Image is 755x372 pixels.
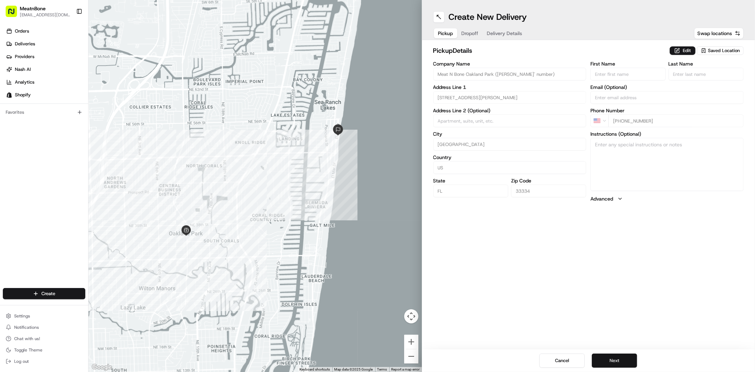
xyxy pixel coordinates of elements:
span: Create [41,291,55,297]
button: Toggle Theme [3,345,85,355]
span: Pickup [438,30,453,37]
label: Zip Code [511,178,586,183]
img: Google [90,363,114,372]
label: Email (Optional) [590,85,744,90]
input: Enter city [433,138,587,151]
span: Dropoff [462,30,479,37]
span: Settings [14,313,30,319]
label: Address Line 2 (Optional) [433,108,587,113]
span: Providers [15,53,34,60]
label: Address Line 1 [433,85,587,90]
span: Shopify [15,92,31,98]
input: Enter first name [590,68,665,80]
input: Enter zip code [511,185,586,197]
span: Saved Location [708,47,740,54]
input: Apartment, suite, unit, etc. [433,114,587,127]
input: Enter country [433,161,587,174]
span: Toggle Theme [14,347,42,353]
button: Notifications [3,322,85,332]
button: Zoom out [404,349,418,363]
button: Swap locations [694,28,744,39]
a: Shopify [3,89,88,101]
button: Map camera controls [404,309,418,323]
label: First Name [590,61,665,66]
span: Map data ©2025 Google [334,367,373,371]
button: Log out [3,356,85,366]
h1: Create New Delivery [449,11,527,23]
button: [EMAIL_ADDRESS][DOMAIN_NAME] [20,12,70,18]
button: Advanced [590,195,744,202]
label: City [433,131,587,136]
button: Keyboard shortcuts [300,367,330,372]
button: Zoom in [404,335,418,349]
a: Terms [377,367,387,371]
button: Cancel [539,354,585,368]
input: Enter state [433,185,508,197]
button: Next [592,354,637,368]
span: Log out [14,359,29,364]
span: Nash AI [15,66,31,73]
a: Open this area in Google Maps (opens a new window) [90,363,114,372]
span: Analytics [15,79,34,85]
label: Advanced [590,195,613,202]
button: Saved Location [697,46,744,56]
a: Nash AI [3,64,88,75]
label: State [433,178,508,183]
a: Providers [3,51,88,62]
button: Settings [3,311,85,321]
button: MeatnBone [20,5,46,12]
label: Company Name [433,61,587,66]
a: Report a map error [391,367,420,371]
button: Chat with us! [3,334,85,344]
a: Orders [3,26,88,37]
input: Enter email address [590,91,744,104]
button: MeatnBone[EMAIL_ADDRESS][DOMAIN_NAME] [3,3,73,20]
input: Enter company name [433,68,587,80]
input: Enter phone number [608,114,744,127]
input: Enter address [433,91,587,104]
span: Chat with us! [14,336,40,342]
img: Shopify logo [6,92,12,98]
span: Orders [15,28,29,34]
label: Instructions (Optional) [590,131,744,136]
a: Deliveries [3,38,88,50]
div: Favorites [3,107,85,118]
button: Create [3,288,85,299]
a: Analytics [3,77,88,88]
h2: pickup Details [433,46,666,56]
span: Notifications [14,325,39,330]
label: Phone Number [590,108,744,113]
label: Country [433,155,587,160]
span: Swap locations [697,30,732,37]
label: Last Name [669,61,744,66]
span: Deliveries [15,41,35,47]
button: Edit [670,46,696,55]
span: Delivery Details [487,30,522,37]
input: Enter last name [669,68,744,80]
